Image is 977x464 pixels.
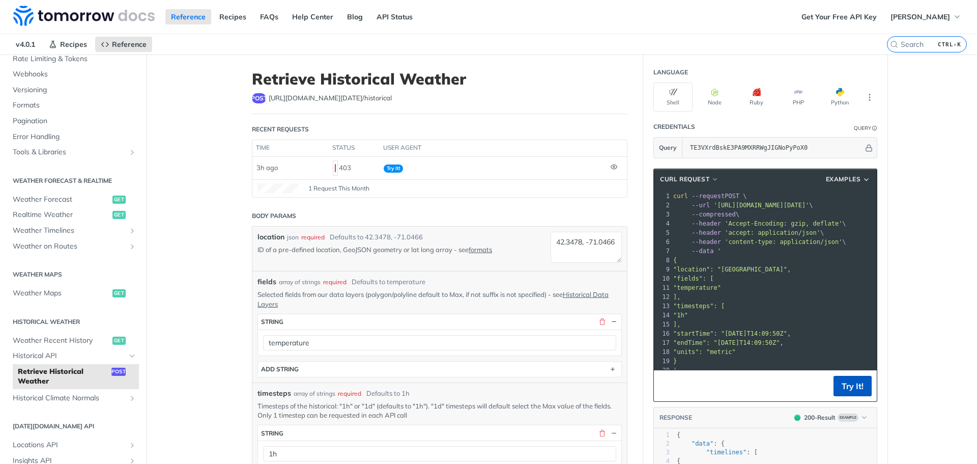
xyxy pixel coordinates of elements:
span: https://api.tomorrow.io/v4/historical [269,93,392,103]
a: Blog [341,9,368,24]
div: 4 [654,219,671,228]
span: Weather Recent History [13,336,110,346]
a: Historical APIHide subpages for Historical API [8,348,139,364]
span: curl [673,193,688,200]
div: 9 [654,265,671,274]
button: 200200-ResultExample [789,413,872,423]
p: Timesteps of the historical: "1h" or "1d" (defaults to "1h"). "1d" timesteps will default select ... [257,401,622,420]
textarea: 42.3478, -71.0466 [551,232,622,263]
h2: Historical Weather [8,317,139,326]
span: 1 Request This Month [308,184,369,193]
div: 18 [654,347,671,357]
div: string [261,429,283,437]
button: Node [695,83,734,112]
div: Query [854,124,871,132]
div: 200 - Result [804,413,836,422]
a: Historical Climate NormalsShow subpages for Historical Climate Normals [8,391,139,406]
button: Delete [597,317,607,326]
button: Hide [609,317,618,326]
a: API Status [371,9,418,24]
span: \ [673,238,846,245]
button: Show subpages for Weather on Routes [128,242,136,251]
div: QueryInformation [854,124,877,132]
span: Weather on Routes [13,241,126,252]
div: 3 [654,210,671,219]
span: --data [692,248,713,255]
a: Get Your Free API Key [796,9,882,24]
div: Defaults to 42.3478, -71.0466 [330,232,423,242]
span: v4.0.1 [10,37,41,52]
button: Show subpages for Historical Climate Normals [128,394,136,402]
span: Realtime Weather [13,210,110,220]
span: "startTime": "[DATE]T14:09:50Z", [673,330,791,337]
span: { [673,257,677,264]
span: 'content-type: application/json' [725,238,842,245]
th: user agent [380,140,607,156]
span: --header [692,229,721,236]
span: "endTime": "[DATE]T14:09:50Z", [673,339,784,346]
span: get [112,196,126,204]
svg: Search [890,40,898,48]
span: "timelines" [706,449,746,456]
div: 1 [654,431,670,440]
span: "fields": [ [673,275,713,282]
div: Language [653,68,688,77]
button: Examples [822,174,874,184]
div: required [338,389,361,398]
span: "1h" [673,312,688,319]
a: Pagination [8,114,139,129]
button: Shell [653,83,693,112]
span: fields [257,277,276,287]
button: Hide [609,428,618,438]
span: 'Accept-Encoding: gzip, deflate' [725,220,842,227]
span: Weather Forecast [13,195,110,205]
h2: [DATE][DOMAIN_NAME] API [8,422,139,431]
span: ], [673,293,680,301]
a: Historical Data Layers [257,290,609,308]
button: Query [654,138,682,158]
span: Locations API [13,440,126,450]
span: Example [838,414,858,422]
svg: More ellipsis [865,93,874,102]
a: Help Center [286,9,339,24]
th: status [329,140,380,156]
kbd: CTRL-K [935,39,964,49]
input: apikey [685,138,864,158]
span: get [112,289,126,297]
button: More Languages [862,90,877,105]
span: \ [673,220,846,227]
i: Information [872,126,877,131]
div: Defaults to 1h [366,389,410,399]
a: Weather Forecastget [8,192,139,207]
h2: Weather Maps [8,270,139,279]
button: Show subpages for Weather Timelines [128,227,136,235]
div: 2 [654,201,671,210]
div: Body Params [252,211,296,221]
div: 403 [333,159,376,177]
div: required [323,278,347,287]
button: ADD string [258,362,621,377]
button: Ruby [737,83,776,112]
canvas: Line Graph [257,183,298,194]
span: Tools & Libraries [13,147,126,157]
span: get [112,211,126,219]
button: Try It! [834,376,872,396]
span: Try It! [384,165,403,173]
a: FAQs [254,9,284,24]
a: Weather Mapsget [8,286,139,301]
span: Reference [112,40,147,49]
div: array of strings [294,389,335,398]
span: Recipes [60,40,87,49]
span: "location": "[GEOGRAPHIC_DATA]", [673,266,791,273]
span: timesteps [257,388,291,399]
span: Historical API [13,351,126,361]
span: --header [692,238,721,245]
span: Weather Maps [13,288,110,298]
a: Versioning [8,83,139,98]
span: POST \ [673,193,747,200]
th: time [252,140,329,156]
div: 10 [654,274,671,283]
span: '[URL][DOMAIN_NAME][DATE]' [713,202,809,209]
div: 3 [654,448,670,457]
span: ' [717,248,721,255]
